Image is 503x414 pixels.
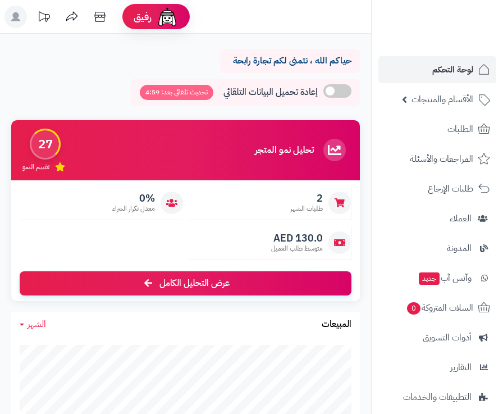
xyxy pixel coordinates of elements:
span: 0% [112,192,155,204]
a: لوحة التحكم [378,56,496,83]
span: وآتس آب [418,270,472,286]
h3: تحليل نمو المتجر [255,145,314,156]
span: رفيق [134,10,152,24]
span: متوسط طلب العميل [271,244,323,253]
img: ai-face.png [156,6,179,28]
span: المدونة [447,240,472,256]
a: المراجعات والأسئلة [378,145,496,172]
a: التقارير [378,354,496,381]
span: تقييم النمو [22,162,49,172]
span: الأقسام والمنتجات [411,92,473,107]
span: إعادة تحميل البيانات التلقائي [223,86,318,99]
span: 130.0 AED [271,232,323,244]
span: طلبات الإرجاع [428,181,473,197]
a: أدوات التسويق [378,324,496,351]
span: أدوات التسويق [423,330,472,345]
a: تحديثات المنصة [30,6,58,31]
span: جديد [419,272,440,285]
span: 2 [290,192,323,204]
span: طلبات الشهر [290,204,323,213]
span: الشهر [28,317,46,331]
span: الطلبات [447,121,473,137]
span: عرض التحليل الكامل [159,277,230,290]
a: التطبيقات والخدمات [378,384,496,411]
h3: المبيعات [322,320,351,330]
span: 0 [407,302,420,315]
a: وآتس آبجديد [378,265,496,292]
a: المدونة [378,235,496,262]
a: السلات المتروكة0 [378,294,496,321]
span: التقارير [450,360,472,375]
p: حياكم الله ، نتمنى لكم تجارة رابحة [228,54,351,67]
a: عرض التحليل الكامل [20,271,351,295]
span: التطبيقات والخدمات [403,389,472,405]
a: الطلبات [378,116,496,143]
span: معدل تكرار الشراء [112,204,155,213]
span: لوحة التحكم [432,62,473,78]
span: السلات المتروكة [406,300,473,316]
span: العملاء [450,211,472,226]
span: المراجعات والأسئلة [410,151,473,167]
a: طلبات الإرجاع [378,175,496,202]
a: العملاء [378,205,496,232]
a: الشهر [20,318,46,331]
span: تحديث تلقائي بعد: 4:59 [140,85,213,100]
